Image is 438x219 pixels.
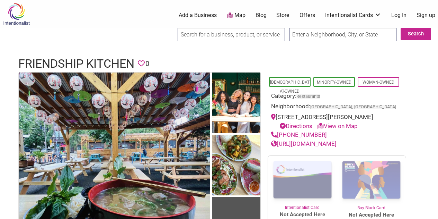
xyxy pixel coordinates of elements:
img: Vietnamese dishes at Friendship Kitchen [212,135,260,197]
a: Log In [391,11,406,19]
a: Intentionalist Cards [325,11,381,19]
h1: Friendship Kitchen [18,56,134,72]
a: Blog [256,11,267,19]
a: [DEMOGRAPHIC_DATA]-Owned [270,80,310,94]
div: Neighborhood: [271,102,403,113]
img: Team at friendship kitchen [212,73,260,135]
img: Intentionalist Card [268,155,337,204]
button: Search [401,28,431,40]
div: Category: [271,92,403,102]
a: Minority-Owned [317,80,351,85]
a: Intentionalist Card [268,155,337,211]
input: Search for a business, product, or service [178,28,285,41]
span: Not Accepted Here [337,211,406,219]
input: Enter a Neighborhood, City, or State [289,28,396,41]
a: Add a Business [179,11,217,19]
a: [PHONE_NUMBER] [271,131,327,138]
a: View on Map [317,123,358,129]
a: Buy Black Card [337,155,406,211]
img: Buy Black Card [337,155,406,205]
a: Woman-Owned [363,80,394,85]
a: [URL][DOMAIN_NAME] [271,140,337,147]
a: Sign up [417,11,435,19]
a: Store [276,11,289,19]
a: Map [227,11,245,19]
div: [STREET_ADDRESS][PERSON_NAME] [271,113,403,130]
span: [GEOGRAPHIC_DATA], [GEOGRAPHIC_DATA] [310,105,396,109]
a: Offers [300,11,315,19]
a: Restaurants [296,94,320,99]
a: Directions [280,123,312,129]
span: Not Accepted Here [268,211,337,219]
span: 0 [145,58,149,69]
